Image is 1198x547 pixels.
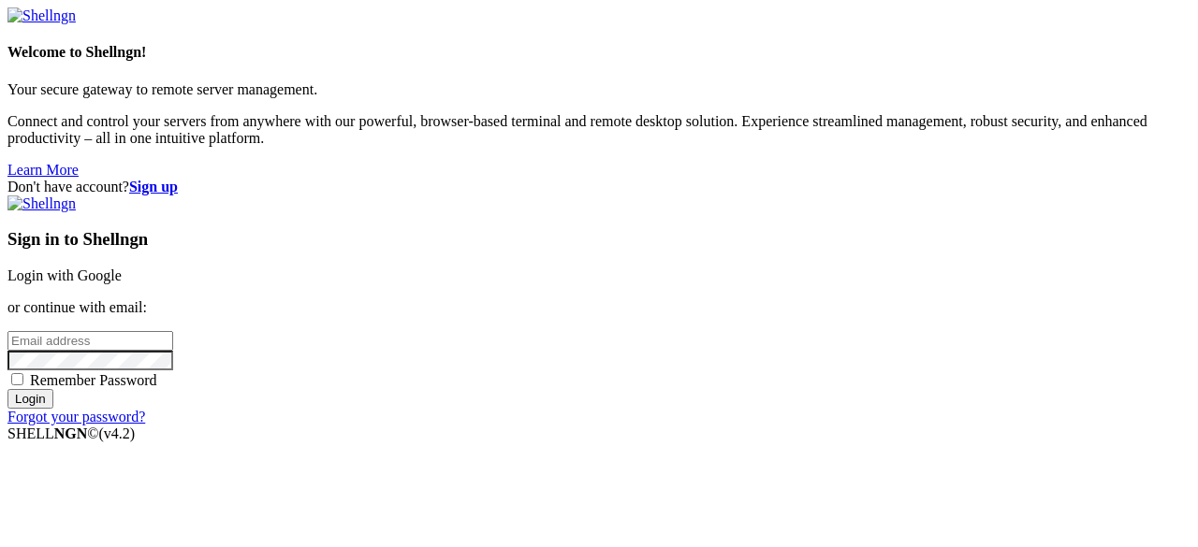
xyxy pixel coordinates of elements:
[7,179,1191,195] div: Don't have account?
[7,267,122,283] a: Login with Google
[7,389,53,409] input: Login
[7,44,1191,61] h4: Welcome to Shellngn!
[7,331,173,351] input: Email address
[7,409,145,425] a: Forgot your password?
[7,299,1191,316] p: or continue with email:
[7,195,76,212] img: Shellngn
[7,7,76,24] img: Shellngn
[99,425,136,441] span: 4.2.0
[30,372,157,388] span: Remember Password
[129,179,178,194] a: Sign up
[7,113,1191,147] p: Connect and control your servers from anywhere with our powerful, browser-based terminal and remo...
[7,81,1191,98] p: Your secure gateway to remote server management.
[7,162,79,178] a: Learn More
[7,425,135,441] span: SHELL ©
[7,229,1191,250] h3: Sign in to Shellngn
[11,373,23,385] input: Remember Password
[54,425,88,441] b: NGN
